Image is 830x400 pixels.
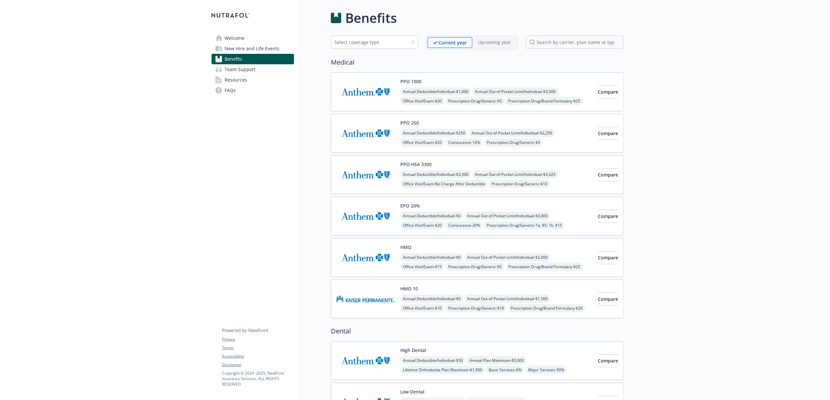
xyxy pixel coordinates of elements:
h2: Medical [331,57,624,67]
span: Annual Out-of-Pocket Limit/Individual - $2,250 [469,129,555,137]
h2: Dental [331,326,624,336]
span: Prescription Drug/Generic - $5 [484,138,543,146]
span: Compare [598,213,618,219]
button: PPO 250 [400,119,419,126]
span: Annual Deductible/Individual - $3,300 [400,170,471,178]
span: Prescription Drug/Generic - $5 [446,97,504,105]
p: Current year [438,39,467,46]
span: Compare [598,296,618,302]
span: Annual Deductible/Individual - $0 [400,253,463,261]
span: Office Visit/Exam - $15 [400,263,444,271]
button: HMO [400,244,411,251]
img: Anthem Blue Cross carrier logo [336,161,395,189]
span: Office Visit/Exam - No Charge After Deductible [400,180,488,188]
a: Privacy [222,336,294,342]
span: Annual Plan Maximum - $5,000 [467,356,526,364]
span: FAQs [225,85,236,96]
button: Compare [598,127,618,140]
span: Compare [598,254,618,261]
span: Compare [598,130,618,136]
span: Coinsurance - 20% [446,221,483,229]
span: Annual Deductible/Individual - $0 [400,212,463,220]
button: Compare [598,293,618,306]
span: Major Services - 50% [526,366,567,374]
span: Annual Deductible/Individual - $0 [400,295,463,303]
span: Upcoming year [472,37,516,48]
span: Prescription Drug/Generic - $5 [446,263,504,271]
img: Anthem Blue Cross carrier logo [336,78,395,106]
img: Anthem Blue Cross carrier logo [336,202,395,230]
button: Compare [598,251,618,264]
button: HMO 10 [400,285,418,292]
button: High Dental [400,347,426,354]
button: PPO HSA 3300 [400,161,432,168]
a: FAQs [212,85,294,96]
a: Accessibility [222,353,294,359]
img: Anthem Blue Cross carrier logo [336,244,395,271]
span: Team Support [225,64,256,75]
span: Annual Out-of-Pocket Limit/Individual - $3,500 [472,87,558,96]
span: Annual Out-of-Pocket Limit/Individual - $3,425 [472,170,558,178]
a: New Hire and Life Events [212,43,294,54]
p: Upcoming year [478,39,511,46]
button: Compare [598,168,618,181]
a: Resources [212,75,294,85]
span: Annual Deductible/Individual - $1,000 [400,87,471,96]
span: New Hire and Life Events [225,43,279,54]
h1: Benefits [345,8,397,28]
span: Prescription Drug/Brand Formulary - $20 [508,304,585,312]
button: PPO 1000 [400,78,422,85]
span: Annual Deductible/Individual - $50 [400,356,466,364]
span: Compare [598,358,618,364]
span: Prescription Drug/Brand Formulary - $25 [506,263,583,271]
span: Compare [598,89,618,95]
span: Welcome [225,33,245,43]
span: Compare [598,172,618,178]
span: Lifetime Orthodontia Plan Maximum - $1,500 [400,366,485,374]
span: Coinsurance - 10% [446,138,483,146]
a: Disclaimer [222,362,294,368]
button: Compare [598,210,618,223]
span: Annual Out-of-Pocket Limit/Individual - $1,500 [465,295,550,303]
span: Annual Deductible/Individual - $250 [400,129,468,137]
span: Office Visit/Exam - $20 [400,221,444,229]
a: Welcome [212,33,294,43]
span: Office Visit/Exam - $20 [400,138,444,146]
span: Benefits [225,54,242,64]
a: Team Support [212,64,294,75]
span: Prescription Drug/Generic - 1a. $5; 1b. $15 [484,221,565,229]
button: EPO 20% [400,202,420,209]
img: Anthem Blue Cross carrier logo [336,347,395,375]
span: Basic Services - 0% [486,366,524,374]
span: Office Visit/Exam - $30 [400,97,444,105]
img: Anthem Blue Cross carrier logo [336,119,395,147]
span: Office Visit/Exam - $10 [400,304,444,312]
p: Copyright © 2024 - 2025 , Newfront Insurance Services, ALL RIGHTS RESERVED [222,370,294,387]
span: Annual Out-of-Pocket Limit/Individual - $2,000 [465,253,550,261]
input: search by carrier, plan name or type [526,36,624,49]
span: Annual Out-of-Pocket Limit/Individual - $3,000 [465,212,550,220]
img: Kaiser Permanente Insurance Company carrier logo [336,285,395,313]
span: Prescription Drug/Generic - $10 [489,180,550,188]
button: Low Dental [400,388,424,395]
span: Prescription Drug/Brand Formulary - $25 [506,97,583,105]
span: Prescription Drug/Generic - $10 [446,304,507,312]
div: Select coverage type [334,39,405,46]
button: Compare [598,354,618,367]
span: Resources [225,75,247,85]
a: Benefits [212,54,294,64]
button: Compare [598,85,618,99]
a: Terms [222,345,294,351]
